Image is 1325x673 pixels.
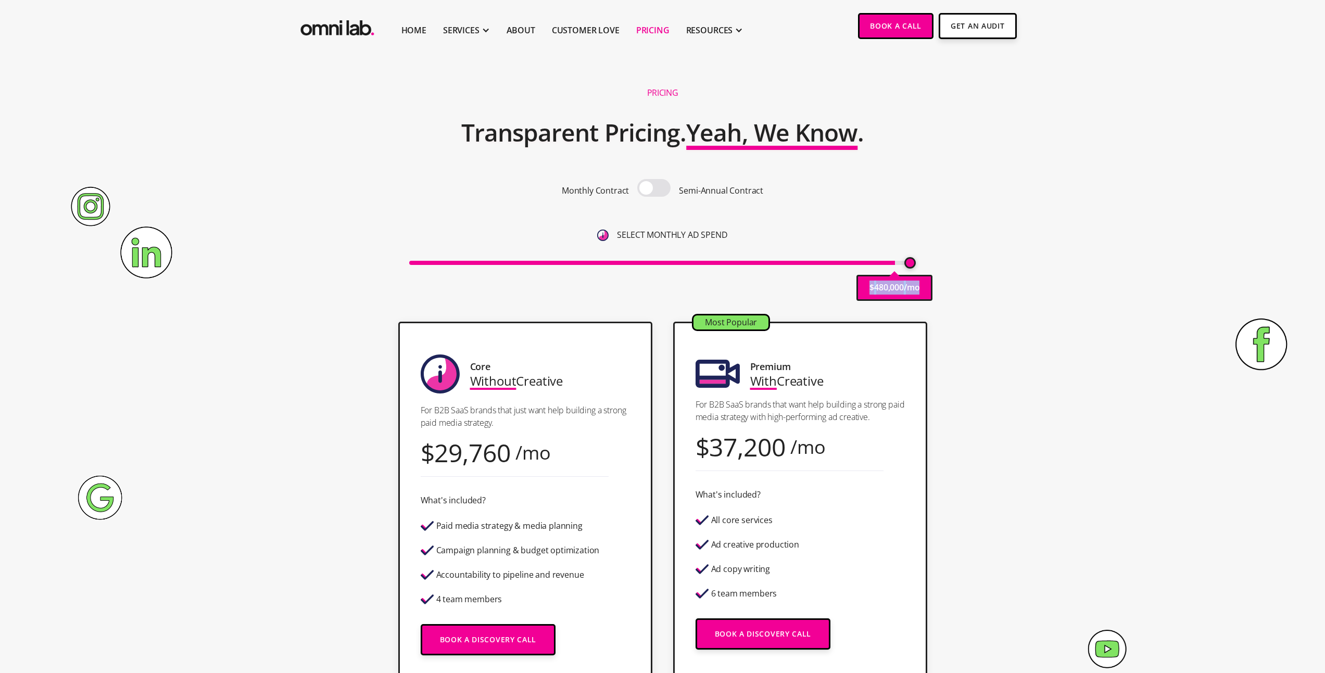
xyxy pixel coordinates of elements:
a: About [507,24,535,36]
h1: Pricing [647,87,678,98]
p: 480,000 [874,281,904,295]
span: With [750,372,777,389]
p: For B2B SaaS brands that want help building a strong paid media strategy with high-performing ad ... [696,398,905,423]
div: 6 team members [711,589,777,598]
div: Ad creative production [711,540,799,549]
span: Without [470,372,516,389]
span: Yeah, We Know [686,116,857,148]
p: Monthly Contract [562,184,629,198]
p: For B2B SaaS brands that just want help building a strong paid media strategy. [421,404,630,429]
a: Pricing [636,24,670,36]
div: /mo [790,440,826,454]
div: Premium [750,360,791,374]
div: Most Popular [693,315,768,329]
div: Creative [750,374,824,388]
div: Creative [470,374,563,388]
a: Customer Love [552,24,620,36]
h2: Transparent Pricing. . [461,112,864,154]
div: $ [421,446,435,460]
div: 4 team members [436,595,502,604]
a: Book a Call [858,13,933,39]
a: Home [401,24,426,36]
div: $ [696,440,710,454]
div: Core [470,360,490,374]
div: What's included? [696,488,761,502]
p: /mo [904,281,920,295]
p: Semi-Annual Contract [679,184,763,198]
a: Book a Discovery Call [421,624,556,655]
a: Get An Audit [939,13,1016,39]
iframe: Chat Widget [1138,552,1325,673]
div: 29,760 [434,446,510,460]
p: $ [869,281,874,295]
a: Book a Discovery Call [696,618,831,650]
div: What's included? [421,493,486,507]
div: RESOURCES [686,24,733,36]
div: /mo [515,446,551,460]
div: 37,200 [709,440,785,454]
div: All core services [711,516,773,525]
div: SERVICES [443,24,479,36]
img: 6410812402e99d19b372aa32_omni-nav-info.svg [597,230,609,241]
div: Accountability to pipeline and revenue [436,570,584,579]
img: Omni Lab: B2B SaaS Demand Generation Agency [298,13,376,39]
div: Paid media strategy & media planning [436,522,583,530]
div: Ad copy writing [711,565,771,574]
p: SELECT MONTHLY AD SPEND [617,228,727,242]
div: Campaign planning & budget optimization [436,546,600,555]
a: home [298,13,376,39]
